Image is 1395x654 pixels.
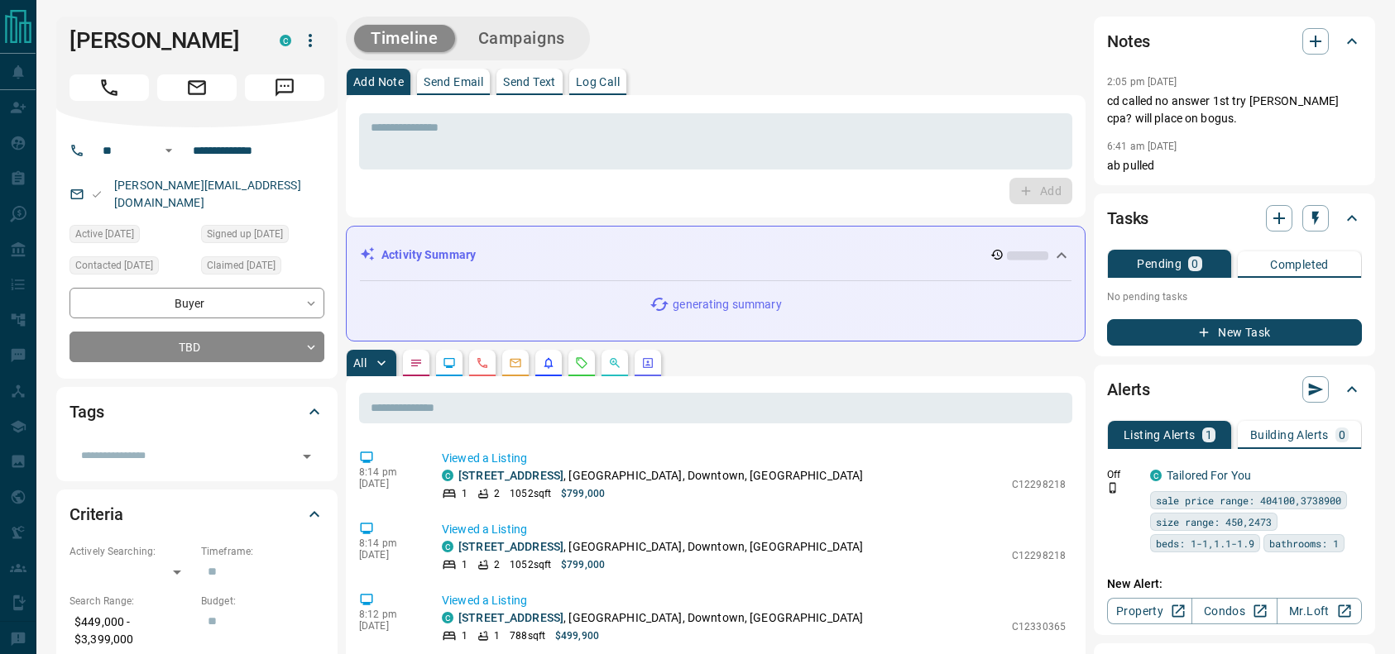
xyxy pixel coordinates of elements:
p: , [GEOGRAPHIC_DATA], Downtown, [GEOGRAPHIC_DATA] [458,467,863,485]
p: 2:05 pm [DATE] [1107,76,1177,88]
span: Contacted [DATE] [75,257,153,274]
p: [DATE] [359,478,417,489]
svg: Notes [410,356,423,370]
p: , [GEOGRAPHIC_DATA], Downtown, [GEOGRAPHIC_DATA] [458,538,863,556]
p: C12298218 [1012,477,1066,492]
p: 0 [1339,429,1345,441]
svg: Email Valid [91,189,103,200]
p: 2 [494,557,500,572]
a: [STREET_ADDRESS] [458,540,563,553]
p: Building Alerts [1250,429,1329,441]
p: All [353,357,367,369]
span: Message [245,74,324,101]
div: condos.ca [1150,470,1162,481]
p: Budget: [201,594,324,609]
span: Signed up [DATE] [207,226,283,242]
div: Tasks [1107,198,1362,238]
a: [STREET_ADDRESS] [458,469,563,482]
p: Completed [1270,259,1329,270]
p: 1052 sqft [510,557,551,572]
h2: Criteria [70,501,123,527]
p: Off [1107,467,1140,482]
p: Search Range: [70,594,193,609]
p: [DATE] [359,620,417,632]
p: Add Note [353,76,404,88]
p: 6:41 am [DATE] [1107,141,1177,152]
button: Timeline [354,25,455,52]
p: 0 [1191,258,1198,270]
p: Viewed a Listing [442,592,1066,609]
div: Mon Apr 21 2025 [70,256,193,279]
p: 1052 sqft [510,486,551,501]
p: [DATE] [359,549,417,561]
svg: Opportunities [608,356,621,370]
h2: Tasks [1107,205,1148,232]
p: Pending [1137,258,1182,270]
div: TBD [70,332,324,362]
span: size range: 450,2473 [1156,513,1272,530]
div: Buyer [70,288,324,318]
p: C12330365 [1012,619,1066,634]
button: New Task [1107,319,1362,346]
p: $799,000 [561,486,605,501]
p: cd called no answer 1st try [PERSON_NAME] cpa? will place on bogus. [1107,93,1362,127]
div: Activity Summary [360,240,1071,270]
div: Alerts [1107,370,1362,409]
svg: Emails [509,356,522,370]
p: 8:14 pm [359,466,417,478]
span: Email [157,74,237,101]
span: beds: 1-1,1.1-1.9 [1156,535,1254,551]
p: Actively Searching: [70,544,193,559]
a: [PERSON_NAME][EMAIL_ADDRESS][DOMAIN_NAME] [114,179,301,209]
p: Listing Alerts [1124,429,1196,441]
p: Timeframe: [201,544,324,559]
svg: Calls [476,356,489,370]
p: 1 [462,628,467,643]
svg: Listing Alerts [542,356,555,370]
div: Mon Aug 11 2025 [70,225,193,248]
p: 2 [494,486,500,501]
div: Notes [1107,21,1362,61]
p: $449,000 - $3,399,000 [70,609,193,653]
span: bathrooms: 1 [1269,535,1339,551]
p: 8:12 pm [359,609,417,620]
p: Log Call [576,76,620,88]
svg: Lead Browsing Activity [443,356,456,370]
h2: Tags [70,399,103,425]
p: , [GEOGRAPHIC_DATA], Downtown, [GEOGRAPHIC_DATA] [458,609,863,627]
p: 788 sqft [510,628,545,643]
svg: Agent Actions [641,356,654,370]
a: Tailored For You [1167,469,1251,482]
p: 8:14 pm [359,537,417,549]
div: condos.ca [442,612,453,623]
p: generating summary [673,296,781,313]
p: Activity Summary [381,246,476,264]
p: Viewed a Listing [442,521,1066,538]
div: Fri Apr 18 2025 [201,256,324,279]
a: [STREET_ADDRESS] [458,611,563,624]
p: Send Text [503,76,556,88]
p: No pending tasks [1107,284,1362,309]
h1: [PERSON_NAME] [70,27,255,54]
span: sale price range: 404100,3738900 [1156,492,1341,508]
h2: Notes [1107,28,1150,55]
span: Call [70,74,149,101]
div: condos.ca [280,35,291,46]
p: $499,900 [555,628,599,643]
p: 1 [1206,429,1212,441]
div: Thu Oct 03 2024 [201,225,324,248]
p: ab pulled [1107,157,1362,174]
p: 1 [462,557,467,572]
p: New Alert: [1107,575,1362,593]
p: 1 [462,486,467,501]
h2: Alerts [1107,376,1150,403]
div: condos.ca [442,470,453,481]
p: $799,000 [561,557,605,572]
a: Condos [1191,598,1277,624]
a: Property [1107,598,1192,624]
span: Active [DATE] [75,226,134,242]
p: C12298218 [1012,548,1066,563]
button: Campaigns [462,25,582,52]
div: Criteria [70,494,324,534]
p: Viewed a Listing [442,450,1066,467]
